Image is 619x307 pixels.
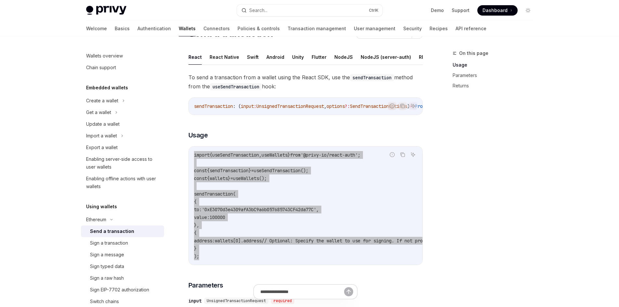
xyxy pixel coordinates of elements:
[254,103,256,109] span: :
[292,49,304,65] button: Unity
[207,168,210,173] span: {
[194,103,233,109] span: sendTransaction
[194,191,233,197] span: sendTransaction
[453,70,538,81] a: Parameters
[403,21,422,36] a: Security
[90,274,124,282] div: Sign a raw hash
[210,49,239,65] button: React Native
[388,150,396,159] button: Report incorrect code
[243,238,262,244] span: address
[483,7,508,14] span: Dashboard
[290,152,301,158] span: from
[288,21,346,36] a: Transaction management
[247,49,259,65] button: Swift
[233,103,241,109] span: : (
[361,49,411,65] button: NodeJS (server-auth)
[215,238,233,244] span: wallets
[388,102,396,110] button: Report incorrect code
[430,21,448,36] a: Recipes
[115,21,130,36] a: Basics
[452,7,470,14] a: Support
[86,155,160,171] div: Enabling server-side access to user wallets
[86,64,116,71] div: Chain support
[81,118,164,130] a: Update a wallet
[86,97,118,105] div: Create a wallet
[266,49,284,65] button: Android
[90,251,124,259] div: Sign a message
[203,21,230,36] a: Connectors
[194,199,197,205] span: {
[453,60,538,70] a: Usage
[81,142,164,153] a: Export a wallet
[301,168,308,173] span: ();
[194,246,197,251] span: }
[81,284,164,296] a: Sign EIP-7702 authorization
[350,74,394,81] code: sendTransaction
[81,261,164,272] a: Sign typed data
[86,175,160,190] div: Enabling offline actions with user wallets
[86,144,118,151] div: Export a wallet
[212,152,259,158] span: useSendTransaction
[241,103,254,109] span: input
[86,109,111,116] div: Get a wallet
[316,207,319,212] span: ,
[81,249,164,261] a: Sign a message
[238,21,280,36] a: Policies & controls
[334,49,353,65] button: NodeJS
[233,191,236,197] span: (
[228,175,230,181] span: }
[256,103,324,109] span: UnsignedTransactionRequest
[194,253,199,259] span: );
[230,175,233,181] span: =
[369,8,379,13] span: Ctrl K
[477,5,518,16] a: Dashboard
[188,131,208,140] span: Usage
[81,62,164,73] a: Chain support
[90,286,149,294] div: Sign EIP-7702 authorization
[194,175,207,181] span: const
[210,83,262,90] code: useSendTransaction
[86,216,106,224] div: Ethereum
[210,175,228,181] span: wallets
[188,73,423,91] span: To send a transaction from a wallet using the React SDK, use the method from the hook:
[210,214,225,220] span: 100000
[194,152,210,158] span: import
[251,168,254,173] span: =
[86,52,123,60] div: Wallets overview
[398,102,407,110] button: Copy the contents from the code block
[90,298,119,305] div: Switch chains
[249,168,251,173] span: }
[301,152,358,158] span: '@privy-io/react-auth'
[233,238,236,244] span: [
[431,7,444,14] a: Demo
[194,230,197,236] span: {
[202,207,316,212] span: '0xE3070d3e4309afA3bC9a6b057685743CF42da77C'
[238,238,243,244] span: ].
[86,120,120,128] div: Update a wallet
[81,153,164,173] a: Enabling server-side access to user wallets
[194,168,207,173] span: const
[81,272,164,284] a: Sign a raw hash
[194,238,215,244] span: address:
[86,132,117,140] div: Import a wallet
[81,225,164,237] a: Send a transaction
[358,152,360,158] span: ;
[262,238,519,244] span: // Optional: Specify the wallet to use for signing. If not provided, the first wallet will be used.
[237,5,382,16] button: Search...CtrlK
[90,262,124,270] div: Sign typed data
[327,103,345,109] span: options
[86,203,117,211] h5: Using wallets
[188,281,223,290] span: Parameters
[407,103,410,109] span: )
[194,222,199,228] span: },
[81,237,164,249] a: Sign a transaction
[194,214,210,220] span: value:
[409,102,417,110] button: Ask AI
[288,152,290,158] span: }
[419,49,439,65] button: REST API
[409,150,417,159] button: Ask AI
[86,21,107,36] a: Welcome
[398,150,407,159] button: Copy the contents from the code block
[354,21,395,36] a: User management
[194,207,202,212] span: to:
